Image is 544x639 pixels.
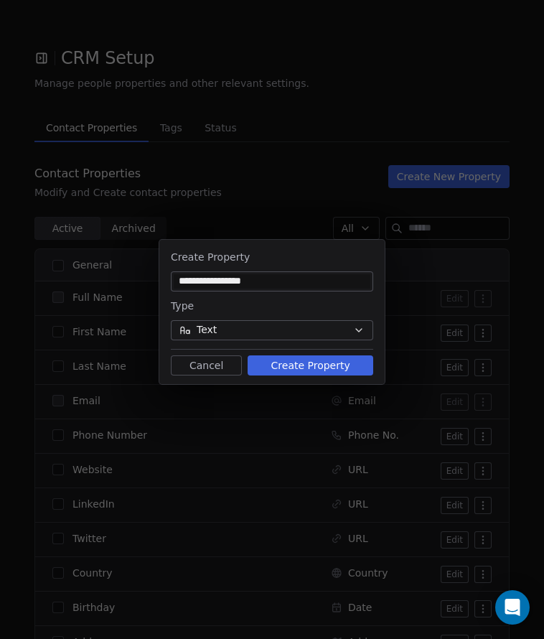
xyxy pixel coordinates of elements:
button: Text [171,320,373,340]
button: Create Property [248,355,373,376]
button: Cancel [171,355,242,376]
span: Type [171,300,194,312]
span: Create Property [171,251,250,263]
span: Text [197,322,217,337]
